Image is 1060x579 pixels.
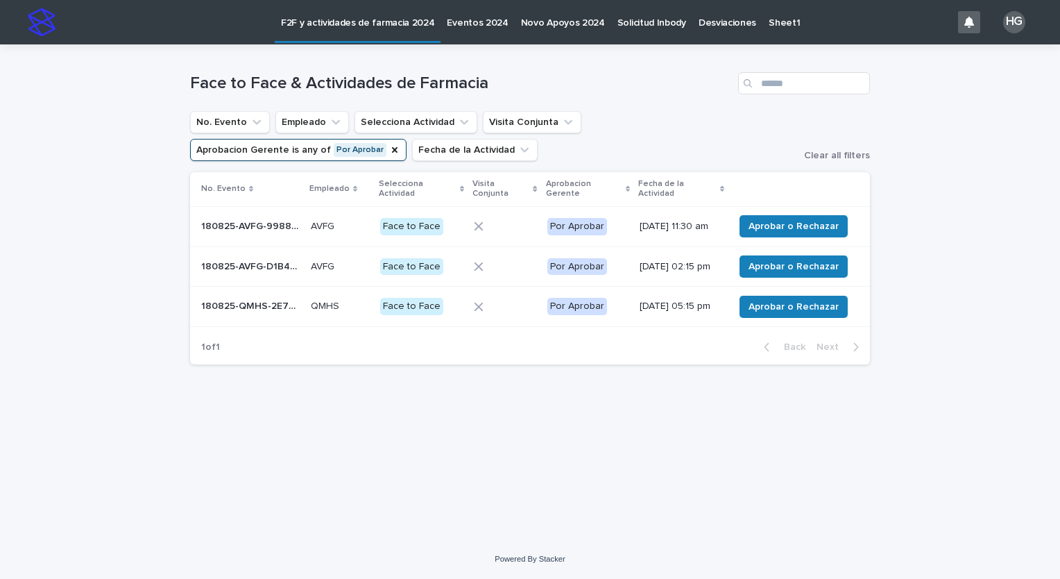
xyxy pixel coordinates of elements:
h1: Face to Face & Actividades de Farmacia [190,74,733,94]
div: Por Aprobar [547,218,607,235]
span: Clear all filters [804,151,870,160]
span: Aprobar o Rechazar [749,219,839,233]
p: Fecha de la Actividad [638,176,716,202]
button: Empleado [275,111,349,133]
tr: 180825-AVFG-D1B418180825-AVFG-D1B418 AVFGAVFG Face to FacePor Aprobar[DATE] 02:15 pmAprobar o Rec... [190,246,870,287]
div: Face to Face [380,298,443,315]
button: Next [811,341,870,353]
tr: 180825-QMHS-2E77E2180825-QMHS-2E77E2 QMHSQMHS Face to FacePor Aprobar[DATE] 05:15 pmAprobar o Rec... [190,287,870,327]
div: Face to Face [380,258,443,276]
button: Clear all filters [793,151,870,160]
p: 180825-QMHS-2E77E2 [201,298,302,312]
p: [DATE] 05:15 pm [640,301,723,312]
a: Powered By Stacker [495,555,565,563]
p: AVFG [311,218,337,233]
button: Selecciona Actividad [354,111,477,133]
p: QMHS [311,298,342,312]
input: Search [738,72,870,94]
p: Selecciona Actividad [379,176,456,202]
p: 180825-AVFG-D1B418 [201,258,302,273]
tr: 180825-AVFG-998813180825-AVFG-998813 AVFGAVFG Face to FacePor Aprobar[DATE] 11:30 amAprobar o Rec... [190,206,870,246]
p: [DATE] 02:15 pm [640,261,723,273]
div: Face to Face [380,218,443,235]
button: Fecha de la Actividad [412,139,538,161]
span: Next [817,342,847,352]
p: Empleado [309,181,350,196]
button: Visita Conjunta [483,111,581,133]
p: 180825-AVFG-998813 [201,218,302,233]
div: Por Aprobar [547,298,607,315]
img: stacker-logo-s-only.png [28,8,55,36]
button: Aprobar o Rechazar [740,215,848,237]
button: Back [753,341,811,353]
span: Back [776,342,805,352]
p: 1 of 1 [190,330,231,364]
span: Aprobar o Rechazar [749,300,839,314]
p: [DATE] 11:30 am [640,221,723,233]
button: Aprobacion Gerente [190,139,407,161]
p: No. Evento [201,181,246,196]
span: Aprobar o Rechazar [749,260,839,274]
button: Aprobar o Rechazar [740,296,848,318]
div: HG [1003,11,1025,33]
button: No. Evento [190,111,270,133]
p: AVFG [311,258,337,273]
div: Por Aprobar [547,258,607,276]
p: Visita Conjunta [472,176,530,202]
button: Aprobar o Rechazar [740,255,848,278]
p: Aprobacion Gerente [546,176,622,202]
